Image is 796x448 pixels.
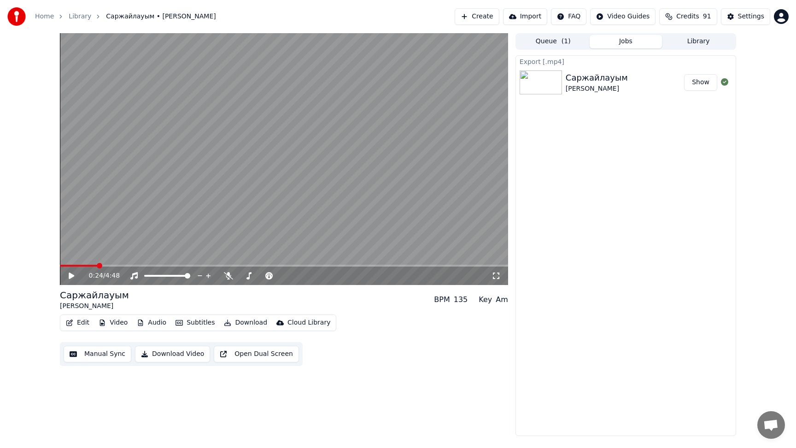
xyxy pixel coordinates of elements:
button: Open Dual Screen [214,346,299,362]
div: BPM [434,294,450,305]
button: Import [503,8,547,25]
button: Download [220,316,271,329]
span: 0:24 [89,271,103,280]
div: Open chat [757,411,785,439]
button: Library [662,35,735,48]
span: ( 1 ) [562,37,571,46]
img: youka [7,7,26,26]
nav: breadcrumb [35,12,216,21]
span: Саржайлауым • [PERSON_NAME] [106,12,216,21]
div: Settings [738,12,764,21]
div: [PERSON_NAME] [566,84,628,93]
button: Create [455,8,499,25]
button: Credits91 [659,8,717,25]
span: 4:48 [105,271,120,280]
button: FAQ [551,8,586,25]
button: Subtitles [172,316,218,329]
div: Key [479,294,492,305]
div: Саржайлауым [566,71,628,84]
button: Video [95,316,131,329]
span: 91 [703,12,711,21]
button: Video Guides [590,8,656,25]
span: Credits [676,12,699,21]
div: Am [496,294,508,305]
button: Manual Sync [64,346,131,362]
button: Download Video [135,346,210,362]
button: Jobs [590,35,662,48]
button: Audio [133,316,170,329]
div: [PERSON_NAME] [60,302,129,311]
button: Settings [721,8,770,25]
div: Cloud Library [287,318,330,327]
div: Саржайлауым [60,289,129,302]
a: Library [69,12,91,21]
button: Show [684,74,717,91]
div: 135 [454,294,468,305]
div: Export [.mp4] [516,56,736,67]
button: Queue [517,35,590,48]
button: Edit [62,316,93,329]
div: / [89,271,111,280]
a: Home [35,12,54,21]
